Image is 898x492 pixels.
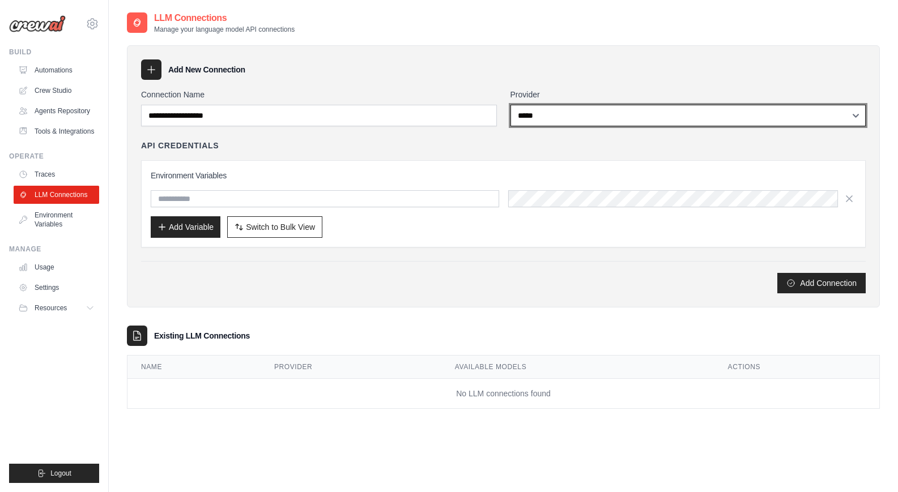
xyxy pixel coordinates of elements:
[227,216,322,238] button: Switch to Bulk View
[168,64,245,75] h3: Add New Connection
[714,356,879,379] th: Actions
[151,170,856,181] h3: Environment Variables
[246,221,315,233] span: Switch to Bulk View
[441,356,714,379] th: Available Models
[777,273,866,293] button: Add Connection
[14,206,99,233] a: Environment Variables
[141,140,219,151] h4: API Credentials
[154,25,295,34] p: Manage your language model API connections
[9,48,99,57] div: Build
[154,11,295,25] h2: LLM Connections
[14,279,99,297] a: Settings
[14,61,99,79] a: Automations
[151,216,220,238] button: Add Variable
[14,102,99,120] a: Agents Repository
[50,469,71,478] span: Logout
[35,303,67,313] span: Resources
[127,356,261,379] th: Name
[261,356,441,379] th: Provider
[127,379,879,409] td: No LLM connections found
[14,258,99,276] a: Usage
[9,464,99,483] button: Logout
[510,89,866,100] label: Provider
[9,15,66,32] img: Logo
[14,165,99,183] a: Traces
[9,152,99,161] div: Operate
[14,82,99,100] a: Crew Studio
[14,299,99,317] button: Resources
[154,330,250,341] h3: Existing LLM Connections
[141,89,497,100] label: Connection Name
[14,122,99,140] a: Tools & Integrations
[9,245,99,254] div: Manage
[14,186,99,204] a: LLM Connections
